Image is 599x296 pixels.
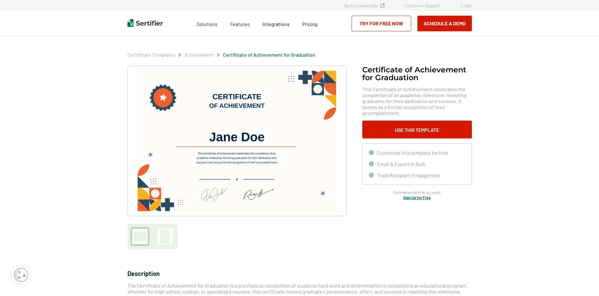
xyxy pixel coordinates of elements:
img: Sertifier | Digital Credentialing Platform [127,19,163,27]
a: Customer Support [405,3,441,8]
button: Schedule a Demo [417,16,472,31]
span: This Certificate of Achievement celebrates the completion of an academic milestone, honoring grad... [362,86,472,116]
a: Verify Credentials [344,3,385,8]
span: Track Recipient Engagement [377,172,441,178]
h1: Certificate of Achievement for Graduation [362,66,472,81]
button: Use This Template [362,121,472,138]
iframe: Chat Widget [568,266,599,296]
div: Breadcrumb [127,52,315,58]
a: Certificate of Achievement for Graduation [223,52,315,58]
a: Achievement [184,52,214,58]
span: Email & Export in Bulk [377,161,425,167]
span: Solutions [197,19,218,27]
img: Verified [380,3,385,8]
a: Pricing [302,19,318,27]
a: Integrations [262,19,290,27]
a: Login [461,3,472,8]
img: Cookie Popup Icon [14,268,28,282]
img: Certificate of Achievement for Graduation [137,70,336,211]
span: Don’t have a Sertifier account? [393,190,441,195]
span: Pricing [302,21,318,27]
a: Try for Free Now [352,16,411,31]
a: Sign Up for Free [403,195,431,200]
a: Certificate Templates [127,52,175,58]
span: Customize this template for free [377,150,448,156]
span: Description [127,270,160,277]
span: Integrations [262,21,290,27]
span: Features [230,19,250,27]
